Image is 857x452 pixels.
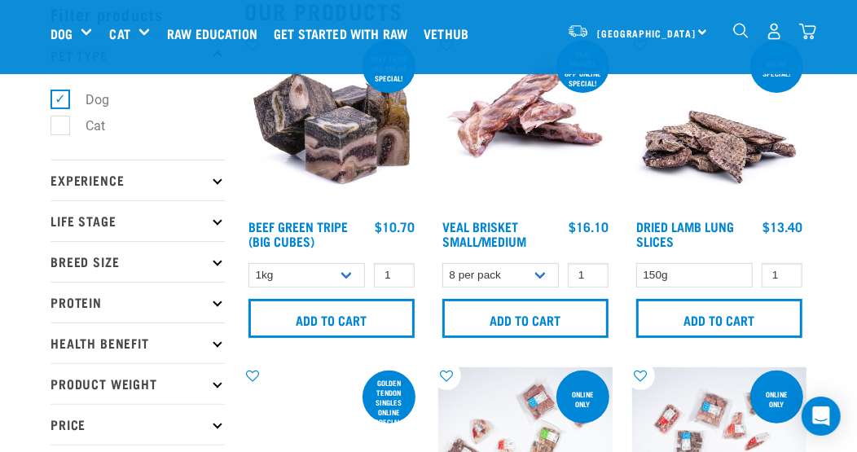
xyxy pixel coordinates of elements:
p: Life Stage [51,200,225,241]
input: 1 [568,263,609,288]
p: Protein [51,282,225,323]
img: van-moving.png [567,24,589,38]
div: $16.10 [569,219,609,234]
img: home-icon@2x.png [799,23,816,40]
input: Add to cart [442,299,609,338]
div: Online Only [750,382,803,416]
label: Dog [59,90,116,110]
img: user.png [766,23,783,40]
a: Beef Green Tripe (Big Cubes) [248,222,348,244]
a: Dried Lamb Lung Slices [636,222,734,244]
a: Cat [109,24,130,43]
div: $10.70 [375,219,415,234]
p: Price [51,404,225,445]
a: Veal Brisket Small/Medium [442,222,526,244]
div: Open Intercom Messenger [802,397,841,436]
a: Raw Education [163,1,270,66]
div: $13.40 [763,219,802,234]
div: Online Only [556,382,609,416]
input: 1 [374,263,415,288]
span: [GEOGRAPHIC_DATA] [597,30,696,36]
p: Product Weight [51,363,225,404]
p: Health Benefit [51,323,225,363]
a: Vethub [420,1,481,66]
input: 1 [762,263,802,288]
div: Golden Tendon singles online special! [363,371,415,434]
p: Experience [51,160,225,200]
input: Add to cart [636,299,802,338]
a: Get started with Raw [270,1,420,66]
img: 1303 Lamb Lung Slices 01 [632,37,806,211]
a: Dog [51,24,73,43]
input: Add to cart [248,299,415,338]
p: Breed Size [51,241,225,282]
img: 1044 Green Tripe Beef [244,37,419,211]
label: Cat [59,116,112,136]
img: home-icon-1@2x.png [733,23,749,38]
img: 1207 Veal Brisket 4pp 01 [438,37,613,211]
